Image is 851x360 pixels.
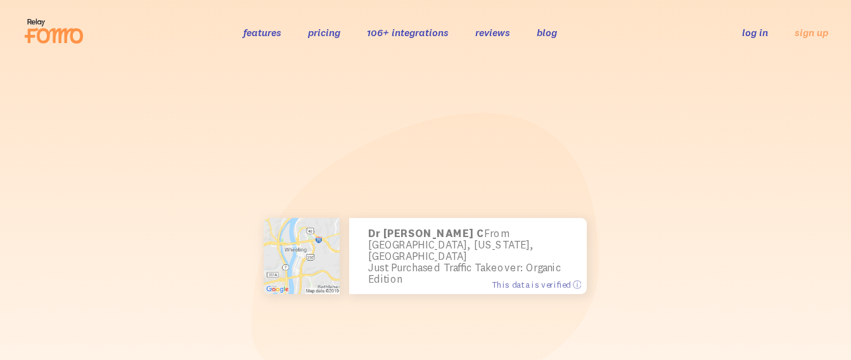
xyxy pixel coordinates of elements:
[308,26,340,39] a: pricing
[368,227,474,240] strong: Dr [PERSON_NAME]
[537,26,557,39] a: blog
[477,227,484,240] strong: C
[492,279,581,290] span: This data is verified ⓘ
[243,26,281,39] a: features
[368,228,568,285] p: From [GEOGRAPHIC_DATA], [US_STATE], [GEOGRAPHIC_DATA] Just Purchased Traffic Takeover: Organic Ed...
[367,26,449,39] a: 106+ integrations
[264,218,340,294] img: Wheeling-USA.png
[742,26,768,39] a: log in
[795,26,828,39] a: sign up
[475,26,510,39] a: reviews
